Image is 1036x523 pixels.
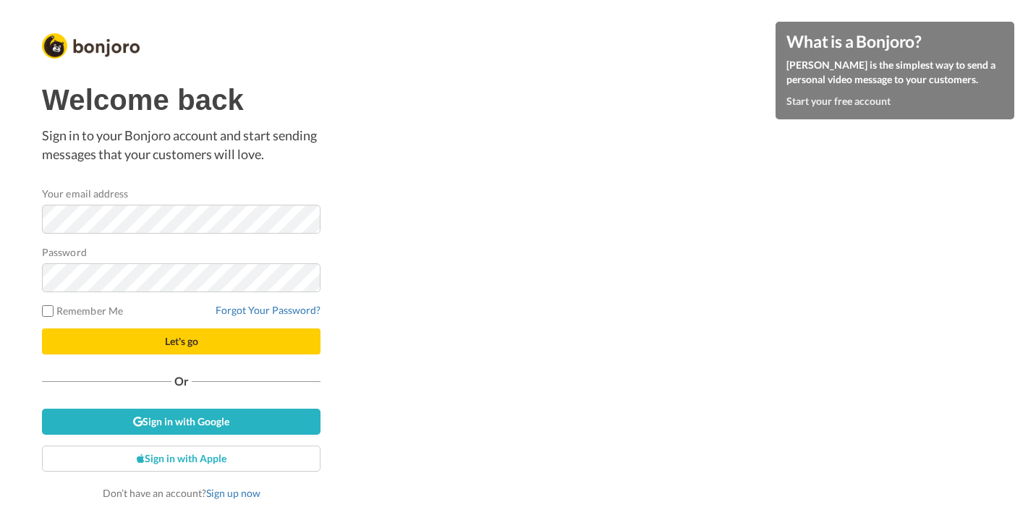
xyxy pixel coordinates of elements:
[171,376,192,386] span: Or
[42,186,128,201] label: Your email address
[42,409,320,435] a: Sign in with Google
[206,487,260,499] a: Sign up now
[42,305,54,317] input: Remember Me
[786,58,1003,87] p: [PERSON_NAME] is the simplest way to send a personal video message to your customers.
[42,245,87,260] label: Password
[786,95,891,107] a: Start your free account
[786,33,1003,51] h4: What is a Bonjoro?
[103,487,260,499] span: Don’t have an account?
[42,446,320,472] a: Sign in with Apple
[42,127,320,163] p: Sign in to your Bonjoro account and start sending messages that your customers will love.
[42,84,320,116] h1: Welcome back
[42,328,320,354] button: Let's go
[216,304,320,316] a: Forgot Your Password?
[42,303,123,318] label: Remember Me
[165,335,198,347] span: Let's go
